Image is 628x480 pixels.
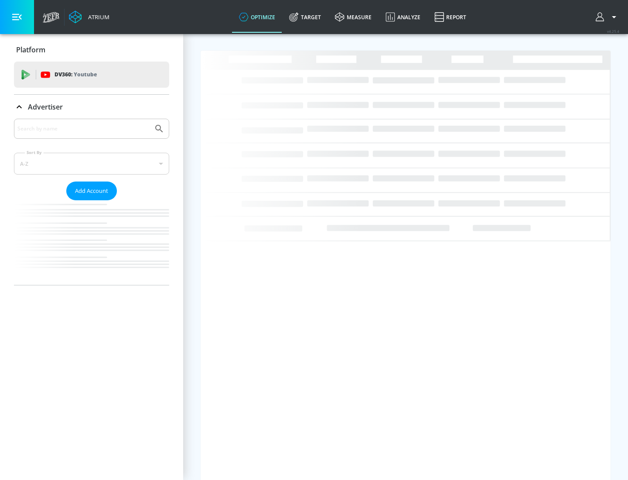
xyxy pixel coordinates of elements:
[75,186,108,196] span: Add Account
[232,1,282,33] a: optimize
[17,123,150,134] input: Search by name
[427,1,473,33] a: Report
[14,153,169,175] div: A-Z
[14,200,169,285] nav: list of Advertiser
[16,45,45,55] p: Platform
[55,70,97,79] p: DV360:
[74,70,97,79] p: Youtube
[607,29,619,34] span: v 4.25.4
[379,1,427,33] a: Analyze
[85,13,109,21] div: Atrium
[14,38,169,62] div: Platform
[14,119,169,285] div: Advertiser
[28,102,63,112] p: Advertiser
[14,62,169,88] div: DV360: Youtube
[66,182,117,200] button: Add Account
[69,10,109,24] a: Atrium
[328,1,379,33] a: measure
[282,1,328,33] a: Target
[25,150,44,155] label: Sort By
[14,95,169,119] div: Advertiser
